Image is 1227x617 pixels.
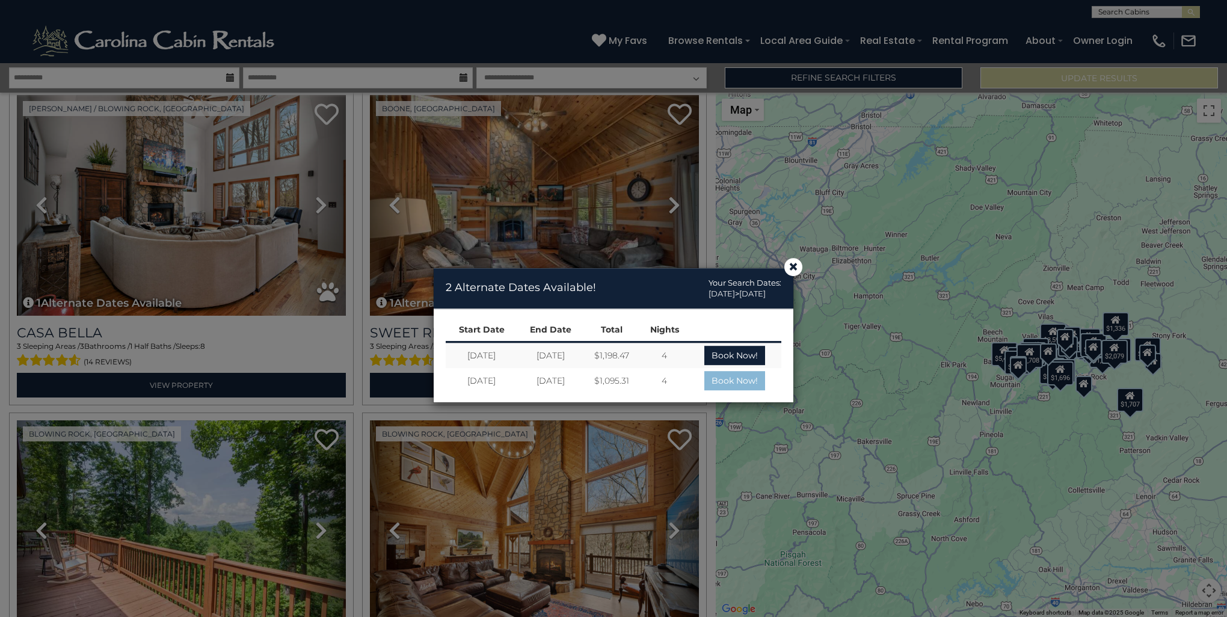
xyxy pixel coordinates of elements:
td: 4 [640,369,689,394]
td: $1,095.31 [583,369,640,394]
div: > [709,288,781,299]
td: [DATE] [446,342,517,369]
span: [DATE] [709,289,735,298]
a: Book Now! [704,346,765,366]
button: Close [784,258,802,276]
th: Start Date [446,318,517,342]
th: Nights [640,318,689,342]
td: 4 [640,342,689,369]
td: [DATE] [446,369,517,394]
td: [DATE] [517,369,583,394]
td: [DATE] [517,342,583,369]
div: Your Search Dates: [709,277,781,289]
a: Book Now! [704,372,765,391]
h4: 2 Alternate Dates Available! [446,277,596,296]
th: End Date [517,318,583,342]
span: [DATE] [739,289,766,298]
td: $1,198.47 [583,342,640,369]
th: Total [583,318,640,342]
